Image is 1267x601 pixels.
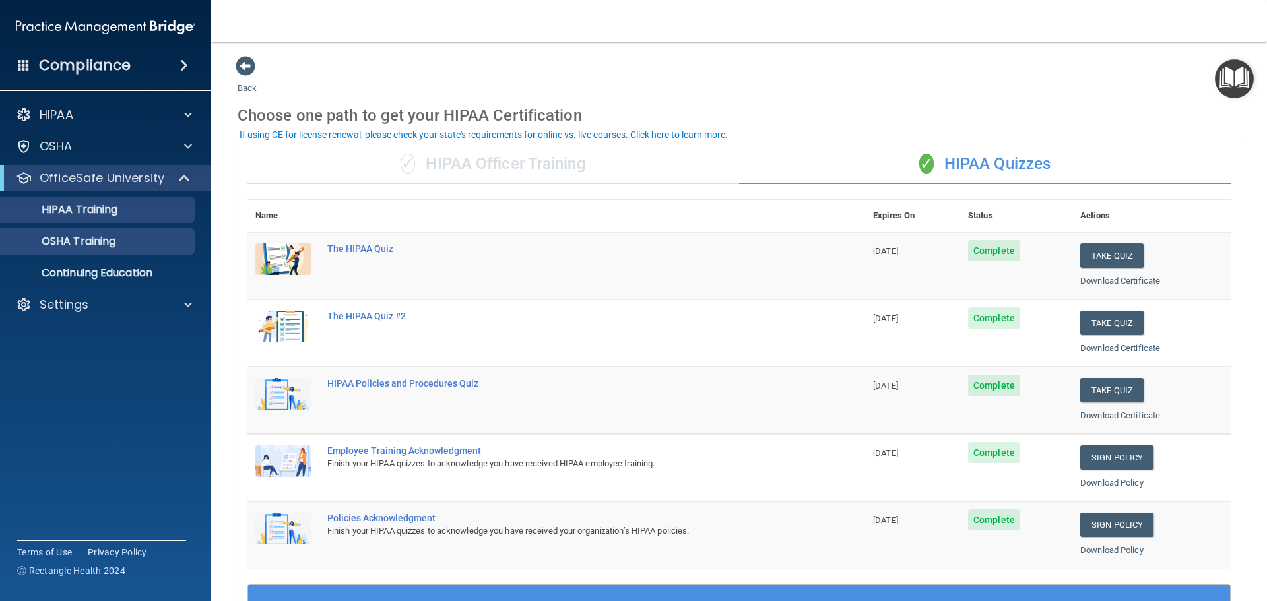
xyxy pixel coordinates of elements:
div: Finish your HIPAA quizzes to acknowledge you have received your organization’s HIPAA policies. [327,523,799,539]
button: If using CE for license renewal, please check your state's requirements for online vs. live cours... [238,128,730,141]
a: Download Certificate [1080,343,1160,353]
span: [DATE] [873,448,898,458]
a: Download Certificate [1080,410,1160,420]
a: OSHA [16,139,192,154]
a: Privacy Policy [88,546,147,559]
span: Complete [968,375,1020,396]
span: ✓ [919,154,934,174]
button: Take Quiz [1080,243,1144,268]
a: OfficeSafe University [16,170,191,186]
p: Settings [40,297,88,313]
a: Download Certificate [1080,276,1160,286]
th: Status [960,200,1072,232]
div: Policies Acknowledgment [327,513,799,523]
span: Complete [968,442,1020,463]
a: Terms of Use [17,546,72,559]
a: Download Policy [1080,478,1144,488]
th: Actions [1072,200,1231,232]
p: OfficeSafe University [40,170,164,186]
div: The HIPAA Quiz #2 [327,311,799,321]
div: HIPAA Policies and Procedures Quiz [327,378,799,389]
div: Finish your HIPAA quizzes to acknowledge you have received HIPAA employee training. [327,456,799,472]
a: Back [238,67,257,93]
span: Complete [968,509,1020,530]
span: Complete [968,240,1020,261]
p: OSHA Training [9,235,115,248]
div: HIPAA Quizzes [739,144,1231,184]
th: Name [247,200,319,232]
h4: Compliance [39,56,131,75]
a: HIPAA [16,107,192,123]
div: The HIPAA Quiz [327,243,799,254]
span: [DATE] [873,246,898,256]
p: HIPAA [40,107,73,123]
span: [DATE] [873,515,898,525]
button: Take Quiz [1080,378,1144,402]
p: HIPAA Training [9,203,117,216]
a: Settings [16,297,192,313]
span: [DATE] [873,381,898,391]
span: ✓ [401,154,415,174]
p: OSHA [40,139,73,154]
button: Open Resource Center [1215,59,1254,98]
img: PMB logo [16,14,195,40]
iframe: Drift Widget Chat Controller [1039,507,1251,560]
a: Sign Policy [1080,445,1153,470]
p: Continuing Education [9,267,189,280]
span: Ⓒ Rectangle Health 2024 [17,564,125,577]
button: Take Quiz [1080,311,1144,335]
div: If using CE for license renewal, please check your state's requirements for online vs. live cours... [240,130,728,139]
div: Choose one path to get your HIPAA Certification [238,96,1241,135]
div: Employee Training Acknowledgment [327,445,799,456]
th: Expires On [865,200,960,232]
div: HIPAA Officer Training [247,144,739,184]
span: Complete [968,307,1020,329]
span: [DATE] [873,313,898,323]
